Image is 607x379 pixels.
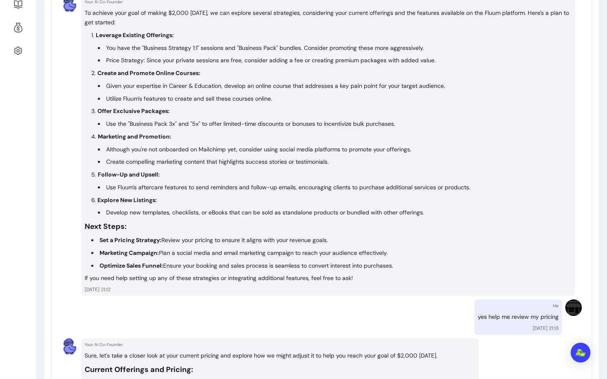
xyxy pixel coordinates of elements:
p: If you need help setting up any of these strategies or integrating additional features, feel free... [85,273,572,283]
p: Me [553,303,559,309]
a: Settings [10,41,26,61]
li: Given your expertise in Career & Education, develop an online course that addresses a key pain po... [98,81,572,91]
strong: Explore New Listings: [97,196,157,204]
li: Develop new templates, checklists, or eBooks that can be sold as standalone products or bundled w... [98,208,572,217]
strong: Create and Promote Online Courses: [97,69,200,77]
h3: Current Offerings and Pricing: [85,364,475,375]
li: Use the "Business Pack 3x" and "5x" to offer limited-time discounts or bonuses to incentivize bul... [98,119,572,129]
strong: Follow-Up and Upsell: [98,171,160,178]
img: AI Co-Founder avatar [62,338,78,355]
p: Sure, let's take a closer look at your current pricing and explore how we might adjust it to help... [85,351,475,360]
li: Although you're not onboarded on Mailchimp yet, consider using social media platforms to promote ... [98,145,572,154]
p: [DATE] 21:13 [533,325,559,332]
img: Provider image [565,299,582,316]
strong: Set a Pricing Strategy: [100,236,161,244]
strong: Marketing and Promotion: [98,133,171,140]
strong: Marketing Campaign: [100,249,159,257]
strong: Optimize Sales Funnel: [100,262,163,269]
p: yes help me review my pricing [478,312,559,322]
li: Review your pricing to ensure it aligns with your revenue goals. [91,235,572,245]
li: Ensure your booking and sales process is seamless to convert interest into purchases. [91,261,572,271]
strong: Leverage Existing Offerings: [96,31,174,39]
li: Plan a social media and email marketing campaign to reach your audience effectively. [91,248,572,258]
div: Open Intercom Messenger [571,343,590,363]
li: Use Fluum's aftercare features to send reminders and follow-up emails, encouraging clients to pur... [98,183,572,192]
li: Create compelling marketing content that highlights success stories or testimonials. [98,157,572,167]
a: Refer & Earn [10,18,26,38]
p: To achieve your goal of making $2,000 [DATE], we can explore several strategies, considering your... [85,8,572,27]
h3: Next Steps: [85,221,572,232]
strong: Offer Exclusive Packages: [97,107,170,115]
li: Price Strategy: Since your private sessions are free, consider adding a fee or creating premium p... [98,56,572,65]
li: Utilize Fluum's features to create and sell these courses online. [98,94,572,104]
p: [DATE] 21:12 [85,286,572,293]
li: You have the "Business Strategy 1:1" sessions and "Business Pack" bundles. Consider promoting the... [98,43,572,53]
p: Your AI Co-Founder [85,341,475,348]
